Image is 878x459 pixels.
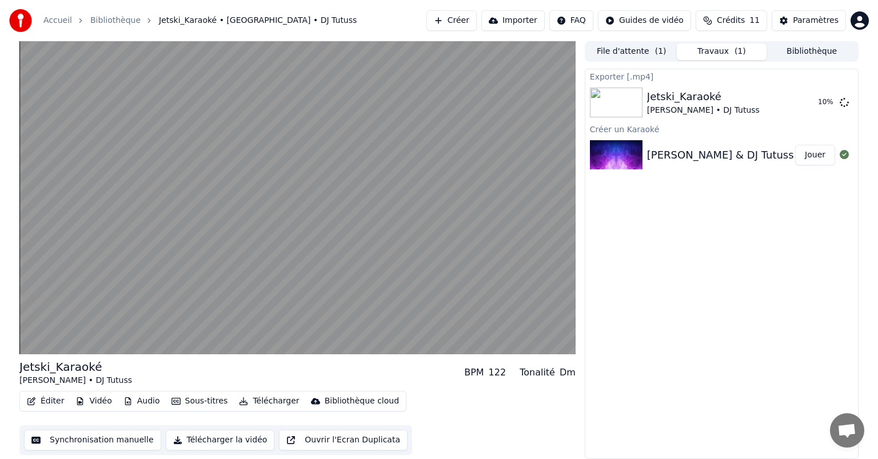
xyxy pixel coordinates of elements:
[677,43,767,60] button: Travaux
[818,98,835,107] div: 10 %
[71,393,116,409] button: Vidéo
[717,15,745,26] span: Crédits
[772,10,846,31] button: Paramètres
[119,393,165,409] button: Audio
[735,46,746,57] span: ( 1 )
[655,46,667,57] span: ( 1 )
[481,10,545,31] button: Importer
[585,122,858,136] div: Créer un Karaoké
[279,430,408,450] button: Ouvrir l'Ecran Duplicata
[830,413,864,448] a: Ouvrir le chat
[749,15,760,26] span: 11
[19,375,132,386] div: [PERSON_NAME] • DJ Tutuss
[549,10,593,31] button: FAQ
[795,145,835,165] button: Jouer
[167,393,233,409] button: Sous-titres
[166,430,275,450] button: Télécharger la vidéo
[489,366,506,379] div: 122
[696,10,767,31] button: Crédits11
[325,395,399,407] div: Bibliothèque cloud
[159,15,357,26] span: Jetski_Karaoké • [GEOGRAPHIC_DATA] • DJ Tutuss
[647,105,760,116] div: [PERSON_NAME] • DJ Tutuss
[464,366,484,379] div: BPM
[560,366,576,379] div: Dm
[647,89,760,105] div: Jetski_Karaoké
[426,10,477,31] button: Créer
[585,69,858,83] div: Exporter [.mp4]
[767,43,857,60] button: Bibliothèque
[586,43,677,60] button: File d'attente
[9,9,32,32] img: youka
[598,10,691,31] button: Guides de vidéo
[793,15,839,26] div: Paramètres
[234,393,304,409] button: Télécharger
[19,359,132,375] div: Jetski_Karaoké
[22,393,69,409] button: Éditer
[520,366,555,379] div: Tonalité
[43,15,72,26] a: Accueil
[24,430,161,450] button: Synchronisation manuelle
[43,15,357,26] nav: breadcrumb
[90,15,141,26] a: Bibliothèque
